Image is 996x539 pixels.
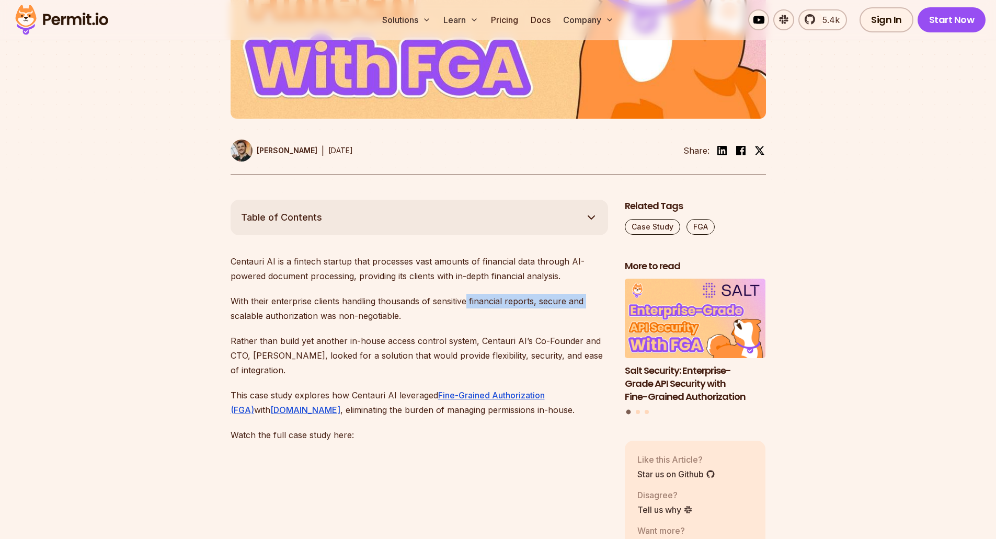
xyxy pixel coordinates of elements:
button: Learn [439,9,483,30]
a: [PERSON_NAME] [231,140,317,162]
img: Salt Security: Enterprise-Grade API Security with Fine-Grained Authorization [625,279,766,358]
button: Company [559,9,618,30]
div: Posts [625,279,766,416]
button: Go to slide 2 [636,410,640,414]
a: Fine-Grained Authorization (FGA) [231,390,545,415]
p: This case study explores how Centauri AI leveraged with , eliminating the burden of managing perm... [231,388,608,417]
a: Sign In [860,7,913,32]
a: Docs [526,9,555,30]
a: [DOMAIN_NAME] [270,405,340,415]
img: twitter [754,145,765,156]
p: [PERSON_NAME] [257,145,317,156]
time: [DATE] [328,146,353,155]
button: Solutions [378,9,435,30]
a: Start Now [918,7,986,32]
h3: Salt Security: Enterprise-Grade API Security with Fine-Grained Authorization [625,364,766,403]
img: facebook [735,144,747,157]
img: Permit logo [10,2,113,38]
button: Go to slide 1 [626,410,631,415]
button: Go to slide 3 [645,410,649,414]
p: Watch the full case study here: [231,428,608,442]
p: Disagree? [637,489,693,501]
a: FGA [686,219,715,235]
p: Like this Article? [637,453,715,466]
div: | [322,144,324,157]
h2: Related Tags [625,200,766,213]
img: Daniel Bass [231,140,253,162]
a: Case Study [625,219,680,235]
h2: More to read [625,260,766,273]
p: With their enterprise clients handling thousands of sensitive financial reports, secure and scala... [231,294,608,323]
a: Tell us why [637,503,693,516]
li: Share: [683,144,709,157]
span: Table of Contents [241,210,322,225]
img: linkedin [716,144,728,157]
p: Rather than build yet another in-house access control system, Centauri AI’s Co-Founder and CTO, [... [231,334,608,377]
p: Want more? [637,524,719,537]
li: 1 of 3 [625,279,766,403]
p: Centauri AI is a fintech startup that processes vast amounts of financial data through AI-powered... [231,254,608,283]
button: Table of Contents [231,200,608,235]
span: 5.4k [816,14,840,26]
a: 5.4k [798,9,847,30]
a: Pricing [487,9,522,30]
a: Star us on Github [637,468,715,480]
